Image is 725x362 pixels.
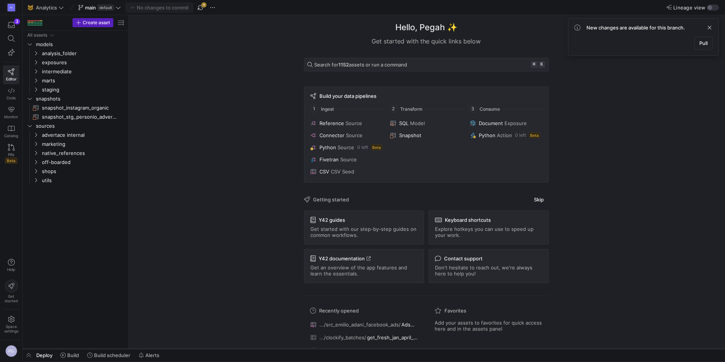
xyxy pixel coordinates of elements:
button: PG [3,343,19,359]
span: staging [42,85,124,94]
span: shops [42,167,124,176]
button: ReferenceSource [309,119,384,128]
span: Beta [529,132,540,138]
a: PRsBeta [3,141,19,167]
span: Source [338,144,354,150]
span: Beta [371,144,382,150]
span: CSV [319,169,329,175]
div: Press SPACE to select this row. [26,103,125,112]
span: advertace internal [42,131,124,139]
a: Code [3,84,19,103]
span: Search for assets or run a command [314,62,407,68]
span: Code [6,96,16,100]
kbd: k [538,61,545,68]
span: AdsCustomIncremental [401,322,418,328]
span: Lineage view [673,5,705,11]
span: Build [67,352,79,358]
span: 0 left [515,133,526,138]
span: Build scheduler [94,352,130,358]
div: Press SPACE to select this row. [26,94,125,103]
div: Press SPACE to select this row. [26,58,125,67]
span: Document [479,120,503,126]
strong: 1152 [338,62,349,68]
kbd: ⌘ [531,61,538,68]
span: exposures [42,58,124,67]
div: Press SPACE to select this row. [26,158,125,167]
span: Source [346,120,362,126]
button: FivetranSource [309,155,384,164]
span: Help [6,267,16,272]
div: Press SPACE to select this row. [26,130,125,139]
div: Get started with the quick links below [304,37,549,46]
div: Press SPACE to select this row. [26,49,125,58]
span: 0 left [357,145,368,150]
span: Create asset [83,20,110,25]
button: Snapshot [389,131,464,140]
span: Catalog [4,133,18,138]
div: Press SPACE to select this row. [26,40,125,49]
div: Press SPACE to select this row. [26,149,125,158]
span: CSV Seed [331,169,354,175]
button: DocumentExposure [468,119,543,128]
span: Get an overview of the app features and learn the essentials. [310,265,418,277]
a: Monitor [3,103,19,122]
button: Help [3,255,19,275]
span: Don't hesitate to reach out, we're always here to help you! [435,265,542,277]
button: SQLModel [389,119,464,128]
span: Alerts [145,352,159,358]
span: utils [42,176,124,185]
span: models [36,40,124,49]
span: New changes are available for this branch. [586,25,685,31]
a: AV [3,1,19,14]
div: Press SPACE to select this row. [26,176,125,185]
div: All assets [27,32,47,38]
span: Y42 guides [319,217,345,223]
span: Editor [6,77,17,81]
button: PythonSource0 leftBeta [309,143,384,152]
div: Press SPACE to select this row. [26,167,125,176]
span: Analytics [36,5,57,11]
span: Get started with our step-by-step guides on common workflows. [310,226,418,238]
button: Alerts [135,349,163,362]
span: Favorites [444,308,466,314]
button: .../lexoffice/detailed_invoices_2025 [309,345,420,355]
span: Y42 documentation [319,255,371,261]
span: Python [479,132,495,138]
span: Python [319,144,336,150]
span: marts [42,76,124,85]
div: Press SPACE to select this row. [26,139,125,149]
a: snapshot_stg_personio_advertace__employees​​​​​​​ [26,112,125,121]
div: 3 [14,19,20,25]
span: Skip [534,196,544,203]
span: Model [410,120,425,126]
button: Search for1152assets or run a command⌘k [304,58,549,71]
span: sources [36,122,124,130]
span: analysis_folder [42,49,124,58]
span: Explore hotkeys you can use to speed up your work. [435,226,542,238]
div: Press SPACE to select this row. [26,31,125,40]
button: Build scheduler [84,349,134,362]
span: Beta [5,158,17,164]
span: Deploy [36,352,52,358]
a: Catalog [3,122,19,141]
a: Spacesettings [3,312,19,337]
span: Connector [319,132,344,138]
span: SQL [399,120,409,126]
span: Add your assets to favorites for quick access here and in the assets panel [435,320,543,332]
span: snapshot_stg_personio_advertace__employees​​​​​​​ [42,113,117,121]
span: Get started [5,294,18,303]
div: AV [8,4,15,11]
h1: Hello, Pegah ✨ [395,21,457,34]
span: native_references [42,149,124,158]
span: snapshot_instagram_organic​​​​​​​ [42,104,117,112]
a: Editor [3,65,19,84]
span: marketing [42,140,124,149]
span: get_fresh_jan_april_time_entries [367,334,418,340]
span: 🐱 [28,5,33,10]
span: main [85,5,96,11]
span: Action [497,132,512,138]
span: Source [346,132,362,138]
button: .../clockify_batches/get_fresh_jan_april_time_entries [309,333,420,342]
div: PG [5,345,17,357]
span: Contact support [444,255,483,261]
